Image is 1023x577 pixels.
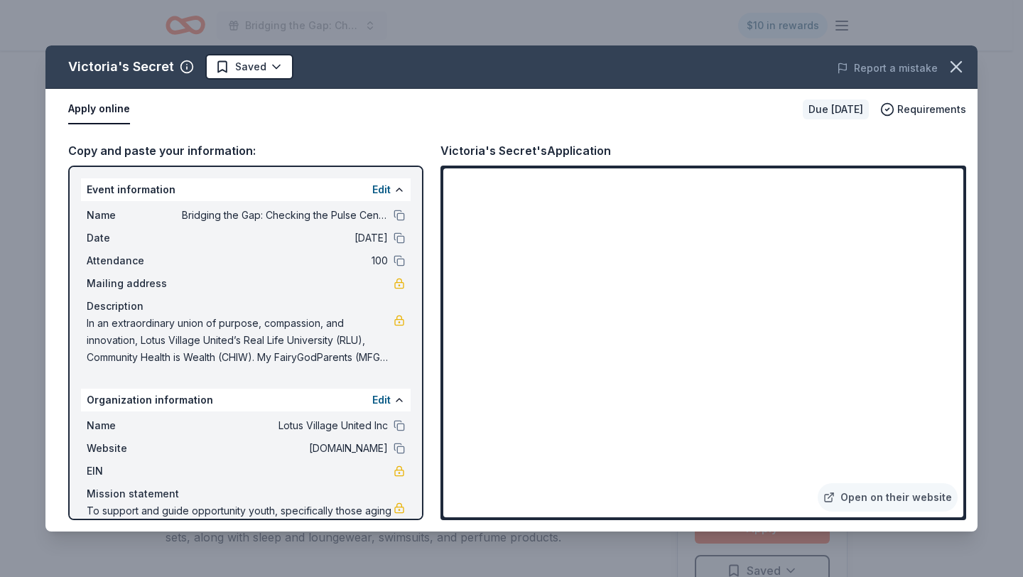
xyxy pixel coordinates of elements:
[182,440,388,457] span: [DOMAIN_NAME]
[68,141,423,160] div: Copy and paste your information:
[235,58,266,75] span: Saved
[880,101,966,118] button: Requirements
[897,101,966,118] span: Requirements
[372,181,391,198] button: Edit
[87,275,182,292] span: Mailing address
[87,463,182,480] span: EIN
[818,483,958,512] a: Open on their website
[205,54,293,80] button: Saved
[87,252,182,269] span: Attendance
[87,485,405,502] div: Mission statement
[803,99,869,119] div: Due [DATE]
[182,230,388,247] span: [DATE]
[87,315,394,366] span: In an extraordinary union of purpose, compassion, and innovation, Lotus Village United’s Real Lif...
[837,60,938,77] button: Report a mistake
[182,252,388,269] span: 100
[440,141,611,160] div: Victoria's Secret's Application
[81,178,411,201] div: Event information
[182,417,388,434] span: Lotus Village United Inc
[87,298,405,315] div: Description
[68,95,130,124] button: Apply online
[87,502,394,554] span: To support and guide opportunity youth, specifically those aging out or aged out of [PERSON_NAME]...
[68,55,174,78] div: Victoria's Secret
[87,207,182,224] span: Name
[182,207,388,224] span: Bridging the Gap: Checking the Pulse Centering Youth Power, Healing Communities,Reimagining Reentry
[372,392,391,409] button: Edit
[87,440,182,457] span: Website
[81,389,411,411] div: Organization information
[87,417,182,434] span: Name
[87,230,182,247] span: Date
